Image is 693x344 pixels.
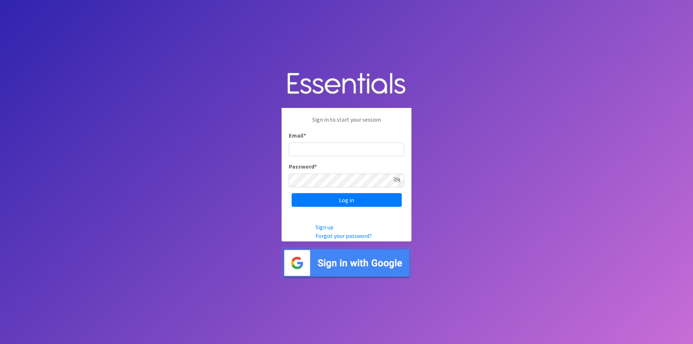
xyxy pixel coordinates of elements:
abbr: required [314,163,317,170]
a: Forgot your password? [315,232,372,239]
label: Email [289,131,306,140]
input: Log in [292,193,402,207]
img: Human Essentials [282,65,411,103]
p: Sign in to start your session [289,115,404,131]
label: Password [289,162,317,171]
img: Sign in with Google [282,247,411,279]
a: Sign up [315,223,334,231]
abbr: required [304,132,306,139]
